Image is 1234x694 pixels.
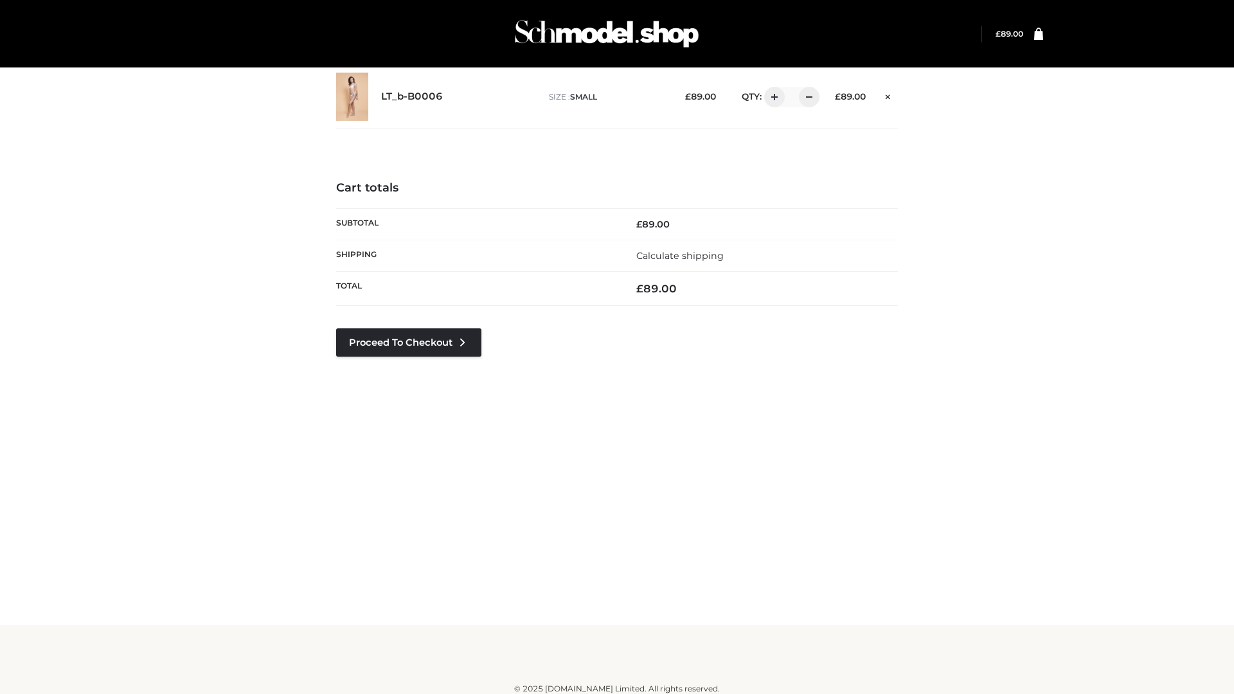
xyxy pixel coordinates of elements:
span: £ [636,218,642,230]
a: Calculate shipping [636,250,724,262]
a: LT_b-B0006 [381,91,443,103]
span: £ [685,91,691,102]
bdi: 89.00 [636,218,670,230]
bdi: 89.00 [685,91,716,102]
bdi: 89.00 [835,91,866,102]
div: QTY: [729,87,815,107]
p: size : [549,91,665,103]
th: Subtotal [336,208,617,240]
a: £89.00 [996,29,1023,39]
bdi: 89.00 [996,29,1023,39]
th: Shipping [336,240,617,271]
h4: Cart totals [336,181,898,195]
bdi: 89.00 [636,282,677,295]
th: Total [336,272,617,306]
a: Proceed to Checkout [336,328,481,357]
span: SMALL [570,92,597,102]
span: £ [835,91,841,102]
img: Schmodel Admin 964 [510,8,703,59]
span: £ [636,282,643,295]
a: Remove this item [879,87,898,103]
span: £ [996,29,1001,39]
